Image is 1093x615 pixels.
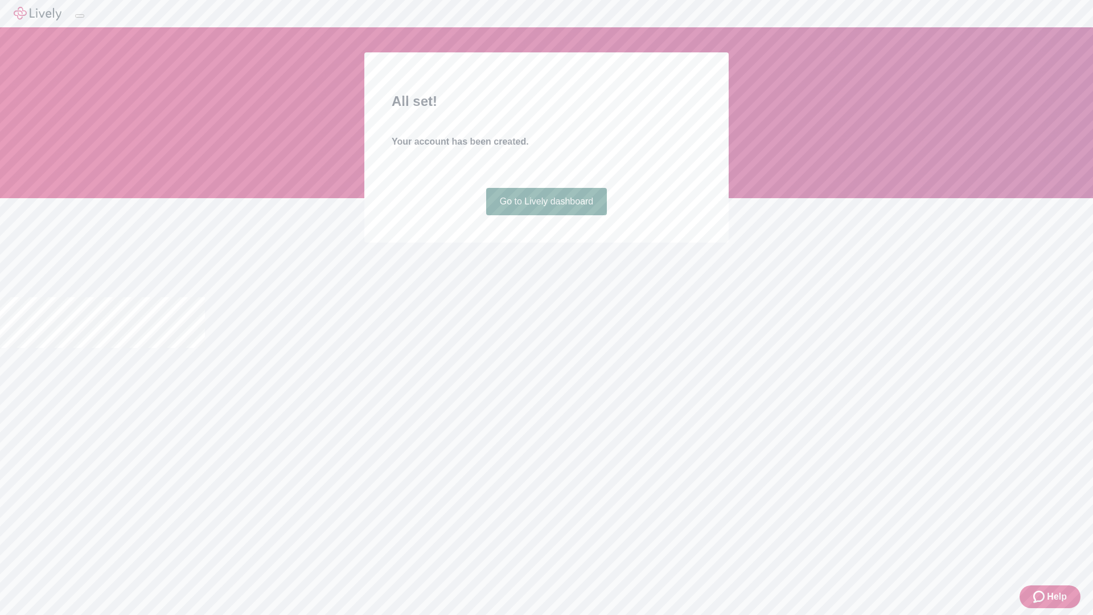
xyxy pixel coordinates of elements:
[1047,590,1067,604] span: Help
[392,91,701,112] h2: All set!
[1020,585,1080,608] button: Zendesk support iconHelp
[486,188,607,215] a: Go to Lively dashboard
[1033,590,1047,604] svg: Zendesk support icon
[75,14,84,18] button: Log out
[392,135,701,149] h4: Your account has been created.
[14,7,61,20] img: Lively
